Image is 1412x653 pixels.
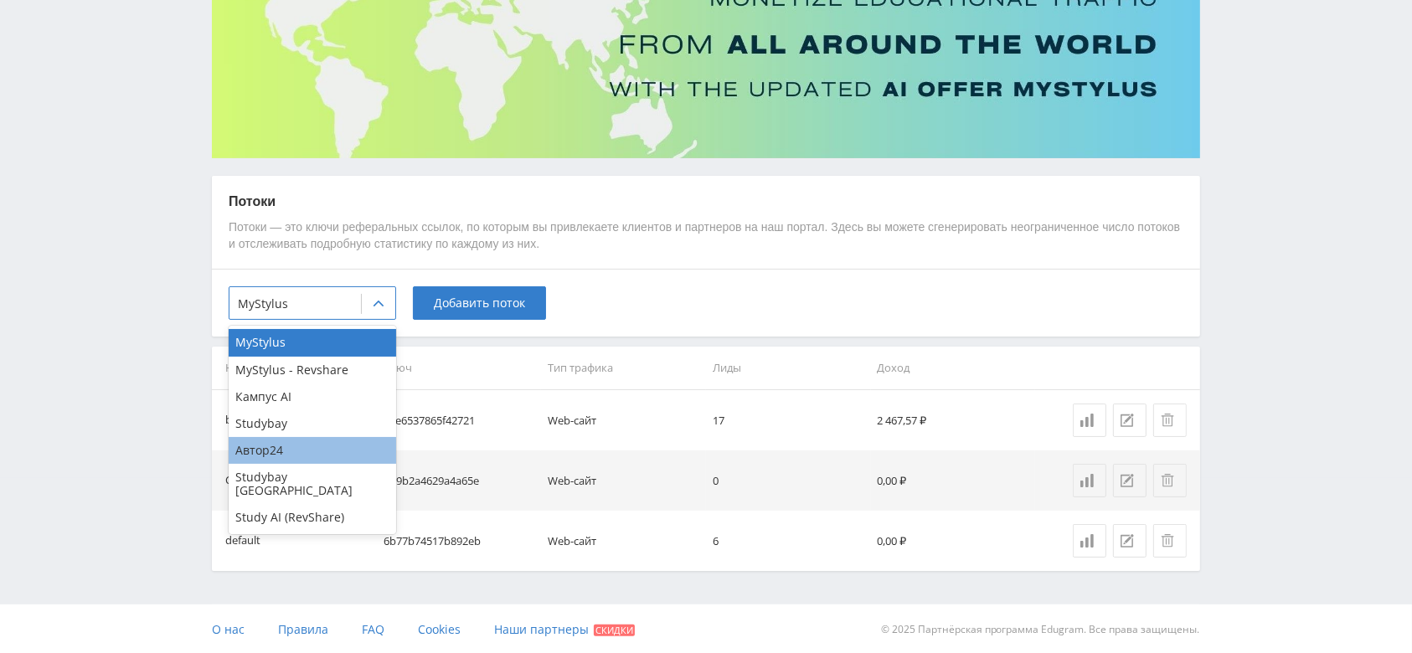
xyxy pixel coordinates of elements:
[377,450,542,511] td: 9d9b2a4629a4a65e
[229,410,396,437] div: Studybay
[541,390,706,450] td: Web-сайт
[1113,524,1147,558] button: Редактировать
[1113,464,1147,497] button: Редактировать
[871,511,1036,571] td: 0,00 ₽
[225,471,270,491] div: Chat-bot
[377,347,542,389] th: Ключ
[1073,524,1106,558] a: Статистика
[1073,404,1106,437] a: Статистика
[594,625,635,636] span: Скидки
[1153,524,1187,558] button: Удалить
[212,621,245,637] span: О нас
[229,383,396,410] div: Кампус AI
[229,329,396,356] div: MyStylus
[377,390,542,450] td: 15e6537865f42721
[541,347,706,389] th: Тип трафика
[225,411,281,430] div: button link
[418,621,461,637] span: Cookies
[229,504,396,531] div: Study AI (RevShare)
[1153,404,1187,437] button: Удалить
[1153,464,1187,497] button: Удалить
[278,621,328,637] span: Правила
[871,450,1036,511] td: 0,00 ₽
[706,347,871,389] th: Лиды
[212,347,377,389] th: Название
[434,296,525,310] span: Добавить поток
[229,193,1183,211] p: Потоки
[494,621,589,637] span: Наши партнеры
[362,621,384,637] span: FAQ
[1113,404,1147,437] button: Редактировать
[541,511,706,571] td: Web-сайт
[229,357,396,383] div: MyStylus - Revshare
[225,532,260,551] div: default
[229,437,396,464] div: Автор24
[706,450,871,511] td: 0
[377,511,542,571] td: 6b77b74517b892eb
[229,464,396,504] div: Studybay [GEOGRAPHIC_DATA]
[871,347,1036,389] th: Доход
[706,390,871,450] td: 17
[1073,464,1106,497] a: Статистика
[413,286,546,320] button: Добавить поток
[541,450,706,511] td: Web-сайт
[229,219,1183,252] p: Потоки — это ключи реферальных ссылок, по которым вы привлекаете клиентов и партнеров на наш порт...
[706,511,871,571] td: 6
[871,390,1036,450] td: 2 467,57 ₽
